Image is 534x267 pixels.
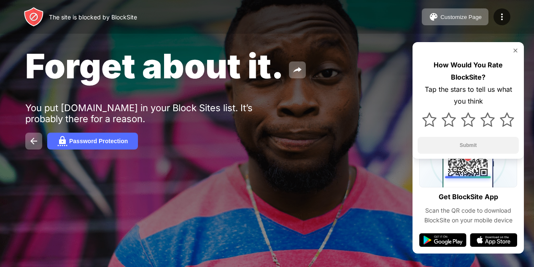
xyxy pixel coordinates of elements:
div: Get BlockSite App [439,191,498,203]
img: menu-icon.svg [497,12,507,22]
div: The site is blocked by BlockSite [49,13,137,21]
img: google-play.svg [419,233,467,247]
div: Scan the QR code to download BlockSite on your mobile device [419,206,517,225]
button: Submit [418,137,519,154]
img: star.svg [461,112,475,127]
img: back.svg [29,136,39,146]
span: Forget about it. [25,45,284,86]
div: Customize Page [440,14,482,20]
img: star.svg [480,112,495,127]
div: Tap the stars to tell us what you think [418,83,519,108]
img: rate-us-close.svg [512,47,519,54]
img: password.svg [57,136,67,146]
img: star.svg [442,112,456,127]
img: pallet.svg [429,12,439,22]
img: header-logo.svg [24,7,44,27]
img: share.svg [292,65,302,75]
img: star.svg [422,112,437,127]
div: How Would You Rate BlockSite? [418,59,519,83]
button: Customize Page [422,8,488,25]
div: You put [DOMAIN_NAME] in your Block Sites list. It’s probably there for a reason. [25,102,286,124]
div: Password Protection [69,138,128,144]
button: Password Protection [47,133,138,150]
img: star.svg [500,112,514,127]
img: app-store.svg [470,233,517,247]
